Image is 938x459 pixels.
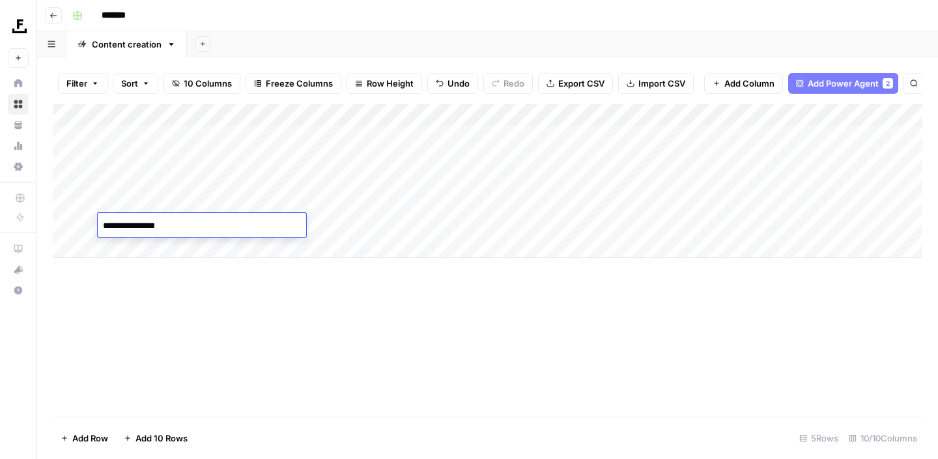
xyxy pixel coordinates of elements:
[558,77,604,90] span: Export CSV
[886,78,890,89] span: 2
[72,432,108,445] span: Add Row
[58,73,107,94] button: Filter
[347,73,422,94] button: Row Height
[135,432,188,445] span: Add 10 Rows
[794,428,844,449] div: 5 Rows
[53,428,116,449] button: Add Row
[618,73,694,94] button: Import CSV
[704,73,783,94] button: Add Column
[184,77,232,90] span: 10 Columns
[427,73,478,94] button: Undo
[8,15,31,38] img: Foundation Inc. Logo
[66,31,187,57] a: Content creation
[8,73,29,94] a: Home
[367,77,414,90] span: Row Height
[8,238,29,259] a: AirOps Academy
[8,156,29,177] a: Settings
[724,77,775,90] span: Add Column
[844,428,922,449] div: 10/10 Columns
[448,77,470,90] span: Undo
[66,77,87,90] span: Filter
[113,73,158,94] button: Sort
[8,94,29,115] a: Browse
[8,280,29,301] button: Help + Support
[504,77,524,90] span: Redo
[808,77,879,90] span: Add Power Agent
[883,78,893,89] div: 2
[8,260,28,279] div: What's new?
[483,73,533,94] button: Redo
[163,73,240,94] button: 10 Columns
[538,73,613,94] button: Export CSV
[788,73,898,94] button: Add Power Agent2
[8,10,29,43] button: Workspace: Foundation Inc.
[638,77,685,90] span: Import CSV
[8,115,29,135] a: Your Data
[266,77,333,90] span: Freeze Columns
[8,259,29,280] button: What's new?
[92,38,162,51] div: Content creation
[246,73,341,94] button: Freeze Columns
[116,428,195,449] button: Add 10 Rows
[121,77,138,90] span: Sort
[8,135,29,156] a: Usage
